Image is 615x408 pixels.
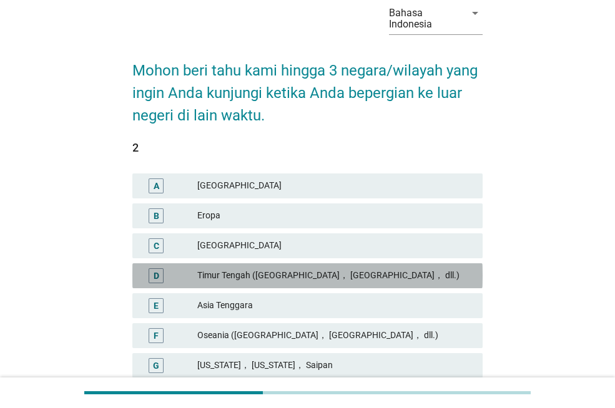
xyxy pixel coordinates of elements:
div: F [154,329,159,342]
i: arrow_drop_down [468,6,483,21]
div: B [154,209,159,222]
div: G [153,359,159,372]
div: Oseania ([GEOGRAPHIC_DATA]， [GEOGRAPHIC_DATA]， dll.) [197,328,473,343]
div: D [154,269,159,282]
div: E [154,299,159,312]
div: [US_STATE]， [US_STATE]， Saipan [197,358,473,373]
div: Eropa [197,208,473,223]
div: Timur Tengah ([GEOGRAPHIC_DATA]， [GEOGRAPHIC_DATA]， dll.) [197,268,473,283]
div: 2 [132,139,483,156]
div: Bahasa Indonesia [389,7,458,30]
div: [GEOGRAPHIC_DATA] [197,178,473,193]
div: C [154,239,159,252]
div: A [154,179,159,192]
div: Asia Tenggara [197,298,473,313]
h2: Mohon beri tahu kami hingga 3 negara/wilayah yang ingin Anda kunjungi ketika Anda bepergian ke lu... [132,47,483,127]
div: [GEOGRAPHIC_DATA] [197,238,473,253]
